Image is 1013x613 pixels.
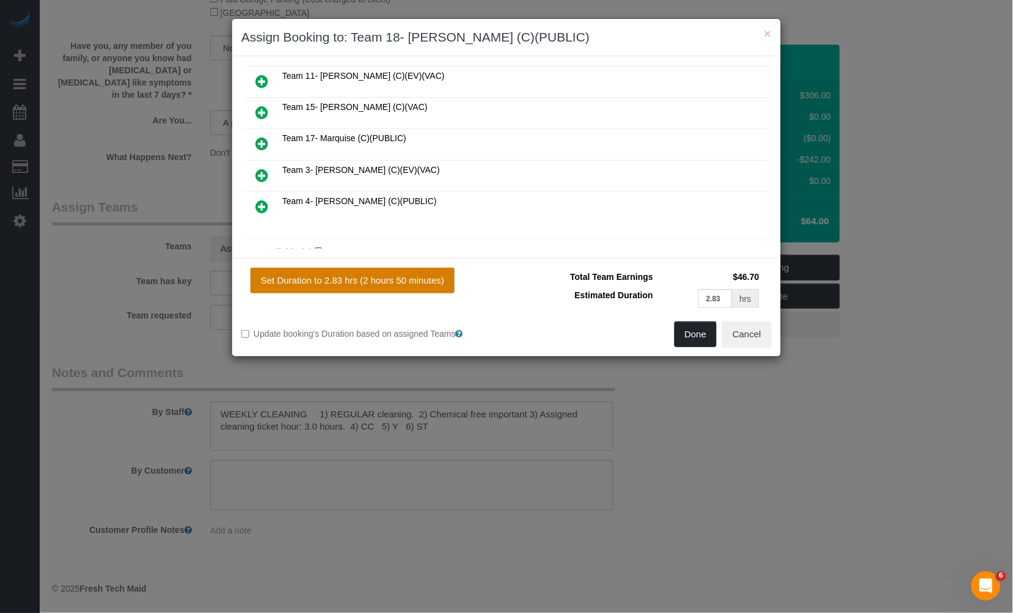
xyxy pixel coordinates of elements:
[516,268,656,286] td: Total Team Earnings
[997,571,1006,581] span: 6
[733,289,759,308] div: hrs
[675,321,717,347] button: Done
[722,321,772,347] button: Cancel
[282,165,440,175] span: Team 3- [PERSON_NAME] (C)(EV)(VAC)
[282,196,437,206] span: Team 4- [PERSON_NAME] (C)(PUBLIC)
[282,102,428,112] span: Team 15- [PERSON_NAME] (C)(VAC)
[656,268,762,286] td: $46.70
[251,268,455,293] button: Set Duration to 2.83 hrs (2 hours 50 minutes)
[241,28,772,46] h3: Assign Booking to: Team 18- [PERSON_NAME] (C)(PUBLIC)
[764,27,772,40] button: ×
[282,133,406,143] span: Team 17- Marquise (C)(PUBLIC)
[282,71,445,81] span: Team 11- [PERSON_NAME] (C)(EV)(VAC)
[575,290,653,300] span: Estimated Duration
[971,571,1001,601] iframe: Intercom live chat
[241,330,249,338] input: Update booking's Duration based on assigned Teams
[241,328,497,340] label: Update booking's Duration based on assigned Teams
[251,247,762,257] h4: Unavailable (9)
